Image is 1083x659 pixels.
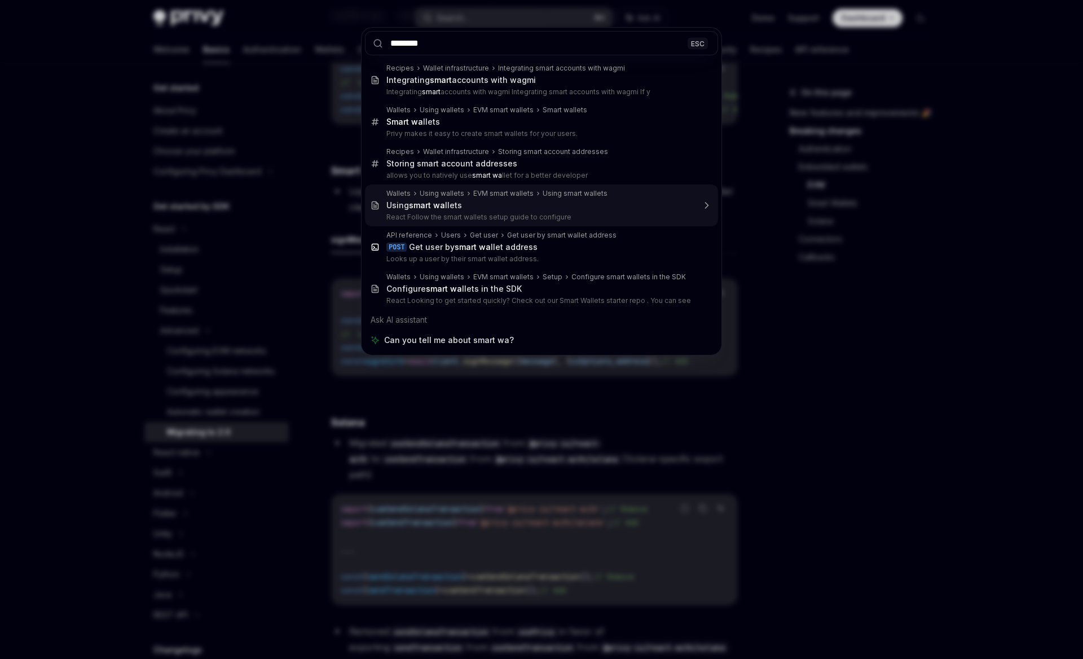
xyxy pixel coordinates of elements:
[472,171,502,179] b: smart wa
[422,87,441,96] b: smart
[543,189,607,198] div: Using smart wallets
[386,64,414,73] div: Recipes
[386,243,407,252] div: POST
[423,64,489,73] div: Wallet infrastructure
[473,106,534,115] div: EVM smart wallets
[386,189,411,198] div: Wallets
[426,284,462,293] b: smart wa
[386,129,694,138] p: Privy makes it easy to create smart wallets for your users.
[420,106,464,115] div: Using wallets
[498,64,625,73] div: Integrating smart accounts with wagmi
[498,147,608,156] div: Storing smart account addresses
[386,231,432,240] div: API reference
[386,296,694,305] p: React Looking to get started quickly? Check out our Smart Wallets starter repo . You can see
[386,254,694,263] p: Looks up a user by their smart wallet address.
[386,213,694,222] p: React Follow the smart wallets setup guide to configure
[365,310,718,330] div: Ask AI assistant
[409,242,538,252] div: Get user by llet address
[688,37,708,49] div: ESC
[571,273,686,282] div: Configure smart wallets in the SDK
[441,231,461,240] div: Users
[543,106,587,115] div: Smart wallets
[543,273,562,282] div: Setup
[386,87,694,96] p: Integrating accounts with wagmi Integrating smart accounts with wagmi If y
[386,75,536,85] div: Integrating accounts with wagmi
[386,106,411,115] div: Wallets
[386,147,414,156] div: Recipes
[420,189,464,198] div: Using wallets
[384,335,514,346] span: Can you tell me about smart wa?
[386,159,517,169] div: Storing smart account addresses
[507,231,617,240] div: Get user by smart wallet address
[420,273,464,282] div: Using wallets
[473,273,534,282] div: EVM smart wallets
[386,273,411,282] div: Wallets
[423,147,489,156] div: Wallet infrastructure
[386,117,423,126] b: Smart wa
[430,75,452,85] b: smart
[455,242,491,252] b: smart wa
[473,189,534,198] div: EVM smart wallets
[409,200,445,210] b: smart wa
[386,117,440,127] div: llets
[386,200,462,210] div: Using llets
[386,284,522,294] div: Configure llets in the SDK
[470,231,498,240] div: Get user
[386,171,694,180] p: allows you to natively use llet for a better developer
